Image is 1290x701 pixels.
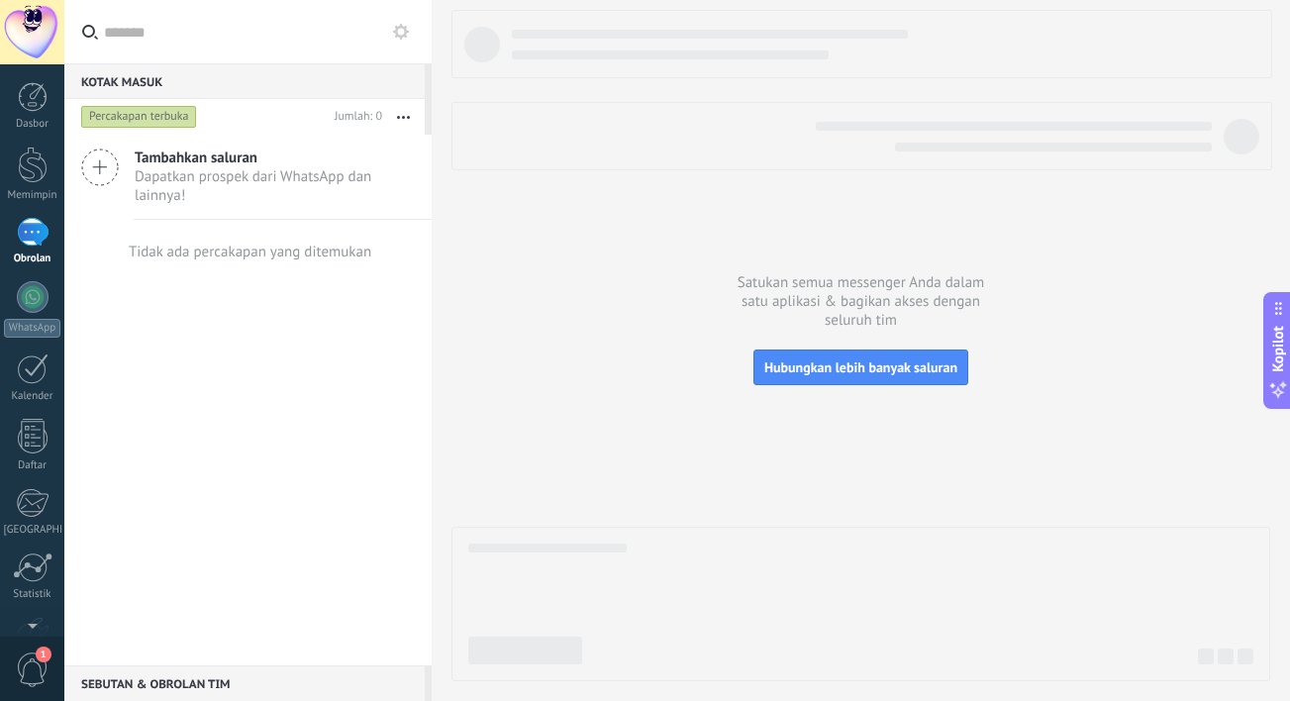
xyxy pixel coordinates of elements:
font: Jumlah: 0 [335,109,382,124]
font: Kalender [12,389,53,403]
font: Daftar [18,458,47,472]
font: 1 [41,648,47,660]
font: Kotak Masuk [81,75,162,90]
font: Sebutan & Obrolan Tim [81,677,231,692]
font: Percakapan terbuka [89,109,189,124]
button: Hubungkan lebih banyak saluran [753,350,968,385]
font: Statistik [13,587,50,601]
font: Tambahkan saluran [135,149,257,167]
font: Hubungkan lebih banyak saluran [764,358,957,376]
font: [GEOGRAPHIC_DATA] [4,523,101,537]
font: Memimpin [7,188,56,202]
font: Kopilot [1268,326,1287,371]
font: Dasbor [16,117,49,131]
button: Lagi [382,99,425,135]
font: Obrolan [14,251,51,265]
font: Tidak ada percakapan yang ditemukan [129,243,371,261]
font: Dapatkan prospek dari WhatsApp dan lainnya! [135,167,371,205]
font: WhatsApp [9,321,55,335]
